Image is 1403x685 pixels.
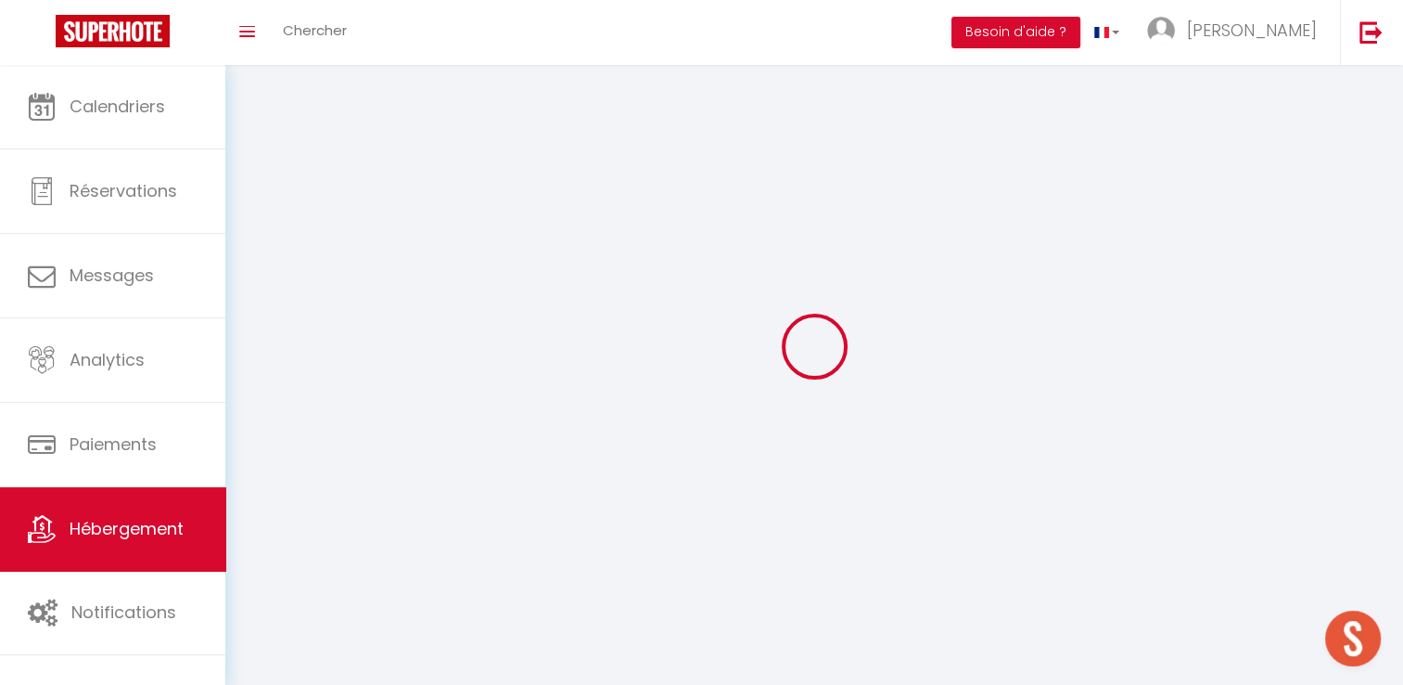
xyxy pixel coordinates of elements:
[283,20,347,40] span: Chercher
[70,95,165,118] span: Calendriers
[71,601,176,624] span: Notifications
[1325,611,1381,666] div: Ouvrir le chat
[70,348,145,371] span: Analytics
[1359,20,1383,44] img: logout
[56,15,170,47] img: Super Booking
[951,17,1080,48] button: Besoin d'aide ?
[70,517,184,540] span: Hébergement
[1187,19,1317,42] span: [PERSON_NAME]
[70,264,154,287] span: Messages
[1147,17,1175,45] img: ...
[70,433,157,456] span: Paiements
[70,179,177,202] span: Réservations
